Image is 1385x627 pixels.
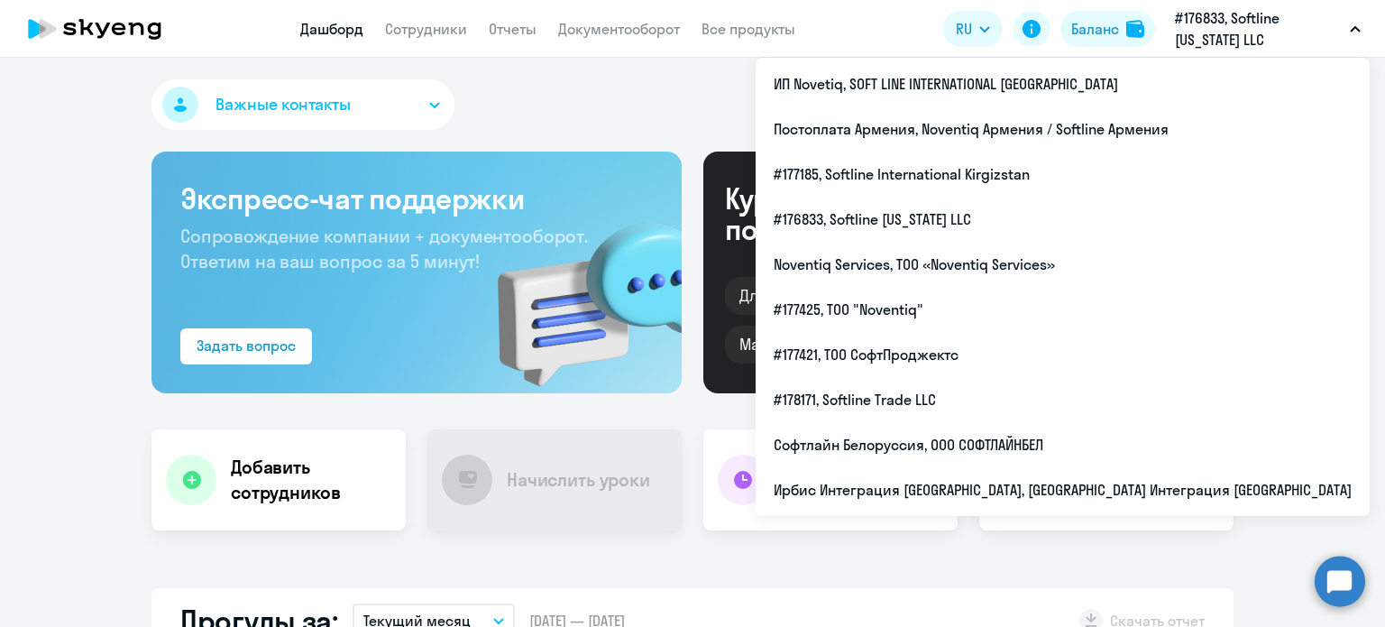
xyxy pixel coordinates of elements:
[1166,7,1370,51] button: #176833, Softline [US_STATE] LLC
[1071,18,1119,40] div: Баланс
[725,326,863,364] div: Маркетологам
[1060,11,1155,47] button: Балансbalance
[180,225,588,272] span: Сопровождение компании + документооборот. Ответим на ваш вопрос за 5 минут!
[725,277,973,315] div: Для общения и путешествий
[180,180,653,217] h3: Экспресс-чат поддержки
[231,455,391,505] h4: Добавить сотрудников
[1126,20,1144,38] img: balance
[756,58,1370,516] ul: RU
[151,79,454,130] button: Важные контакты
[1175,7,1343,51] p: #176833, Softline [US_STATE] LLC
[197,335,296,356] div: Задать вопрос
[725,183,1033,244] div: Курсы английского под ваши цели
[943,11,1003,47] button: RU
[216,93,351,116] span: Важные контакты
[507,467,650,493] h4: Начислить уроки
[702,20,795,38] a: Все продукты
[558,20,680,38] a: Документооборот
[956,18,972,40] span: RU
[472,190,682,393] img: bg-img
[489,20,537,38] a: Отчеты
[180,328,312,364] button: Задать вопрос
[300,20,363,38] a: Дашборд
[385,20,467,38] a: Сотрудники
